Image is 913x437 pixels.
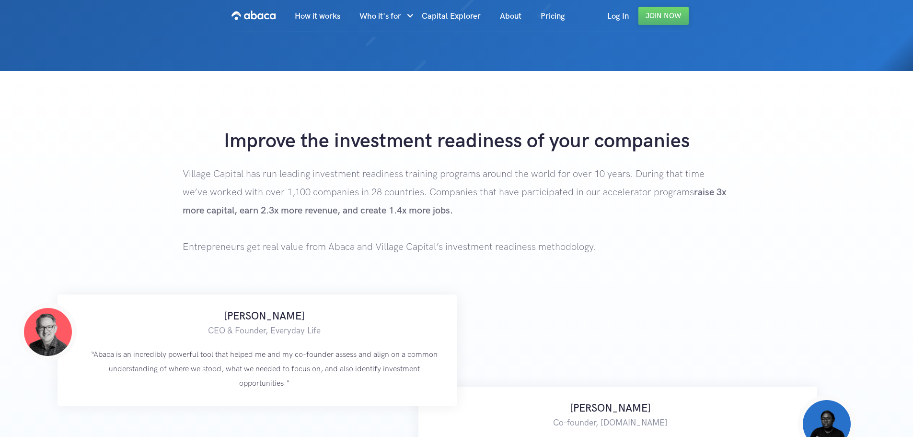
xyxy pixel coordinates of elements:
[231,8,276,23] img: Abaca logo
[224,129,690,154] strong: Improve the investment readiness of your companies
[224,310,305,323] strong: [PERSON_NAME]
[87,324,442,338] h3: CEO & Founder, Everyday Life
[433,416,788,430] h1: Co-founder, [DOMAIN_NAME]
[638,7,689,25] a: Join Now
[87,348,442,391] p: “Abaca is an incredibly powerful tool that helped me and my co-founder assess and align on a comm...
[433,402,788,416] h1: [PERSON_NAME]
[183,165,730,295] p: Village Capital has run leading investment readiness training programs around the world for over ...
